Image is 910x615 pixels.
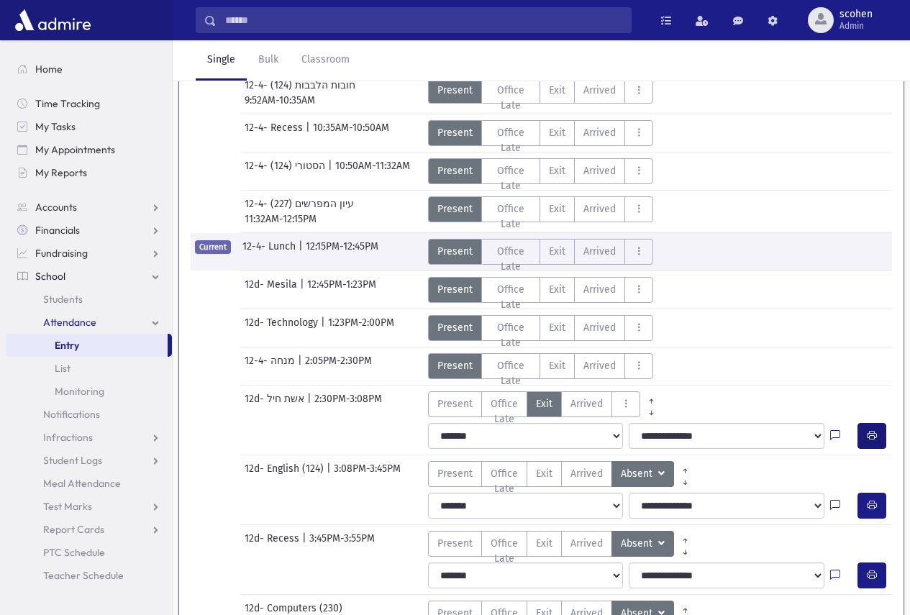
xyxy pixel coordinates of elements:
span: Arrived [583,125,616,140]
div: AttTypes [428,391,663,417]
span: Arrived [583,320,616,335]
a: Test Marks [6,495,172,518]
span: Arrived [583,358,616,373]
span: Financials [35,224,80,237]
span: 12-4- עיון המפרשים (227) [245,196,357,211]
span: Exit [549,358,565,373]
span: Monitoring [55,385,104,398]
div: AttTypes [428,196,654,222]
button: Absent [611,461,674,487]
span: 2:05PM-2:30PM [305,353,372,379]
span: | [328,158,335,184]
a: Students [6,288,172,311]
span: Infractions [43,431,93,444]
span: School [35,270,65,283]
a: My Tasks [6,115,172,138]
span: 12d- Mesila [245,277,300,303]
span: Time Tracking [35,97,100,110]
a: My Appointments [6,138,172,161]
a: Entry [6,334,168,357]
span: My Reports [35,166,87,179]
span: PTC Schedule [43,546,105,559]
a: Attendance [6,311,172,334]
span: | [300,277,307,303]
span: Accounts [35,201,77,214]
span: Office Late [491,163,532,193]
span: Office Late [491,536,518,566]
span: Exit [536,466,552,481]
span: 12-4- מנחה [245,353,298,379]
span: | [307,391,314,417]
span: 12:45PM-1:23PM [307,277,376,303]
div: AttTypes [428,277,654,303]
a: Report Cards [6,518,172,541]
span: 3:45PM-3:55PM [309,531,375,557]
span: Arrived [583,163,616,178]
a: PTC Schedule [6,541,172,564]
div: AttTypes [428,315,654,341]
span: Present [437,320,473,335]
span: Office Late [491,244,532,274]
span: Exit [549,244,565,259]
span: Present [437,163,473,178]
span: 3:08PM-3:45PM [334,461,401,487]
span: | [298,353,305,379]
span: Office Late [491,358,532,388]
span: Exit [536,396,552,411]
a: Time Tracking [6,92,172,115]
span: 12-4- Lunch [242,239,299,265]
a: Fundraising [6,242,172,265]
span: Present [437,358,473,373]
span: Meal Attendance [43,477,121,490]
span: Present [437,201,473,217]
a: List [6,357,172,380]
span: Office Late [491,466,518,496]
span: Students [43,293,83,306]
span: 12:15PM-12:45PM [306,239,378,265]
span: Entry [55,339,79,352]
div: AttTypes [428,353,654,379]
span: Exit [549,282,565,297]
span: Absent [621,536,655,552]
span: Current [195,240,231,254]
span: Present [437,536,473,551]
a: Monitoring [6,380,172,403]
span: Exit [549,163,565,178]
span: | [327,461,334,487]
img: AdmirePro [12,6,94,35]
span: Attendance [43,316,96,329]
span: 12-4- Recess [245,120,306,146]
span: Office Late [491,83,532,113]
span: 12d- Recess [245,531,302,557]
span: 1:23PM-2:00PM [328,315,394,341]
span: Exit [549,320,565,335]
span: Office Late [491,396,518,427]
a: Meal Attendance [6,472,172,495]
div: AttTypes [428,461,696,487]
span: Present [437,282,473,297]
span: My Appointments [35,143,115,156]
a: Home [6,58,172,81]
span: Arrived [583,83,616,98]
span: 12d- English (124) [245,461,327,487]
span: Arrived [570,536,603,551]
span: 12-4- חובות הלבבות (124) [245,78,358,93]
input: Search [217,7,631,33]
span: Office Late [491,320,532,350]
span: | [306,120,313,146]
a: Classroom [290,40,361,81]
span: 11:32AM-12:15PM [245,211,317,227]
span: Test Marks [43,500,92,513]
span: Home [35,63,63,76]
div: AttTypes [428,120,654,146]
span: Present [437,83,473,98]
a: Accounts [6,196,172,219]
a: School [6,265,172,288]
span: Arrived [570,466,603,481]
span: 12d- Technology [245,315,321,341]
span: | [321,315,328,341]
span: My Tasks [35,120,76,133]
div: AttTypes [428,78,654,104]
span: Arrived [583,201,616,217]
span: Report Cards [43,523,104,536]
